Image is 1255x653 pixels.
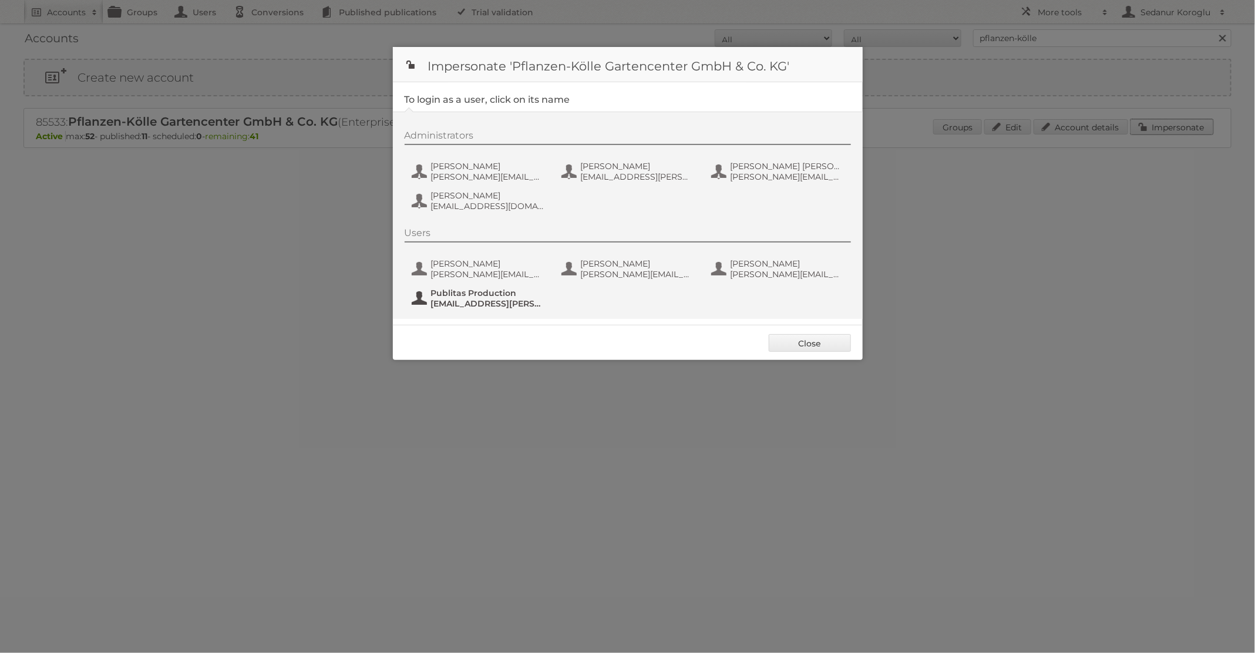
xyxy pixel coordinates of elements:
[581,269,695,280] span: [PERSON_NAME][EMAIL_ADDRESS][PERSON_NAME][DOMAIN_NAME][PERSON_NAME]
[560,257,698,281] button: [PERSON_NAME] [PERSON_NAME][EMAIL_ADDRESS][PERSON_NAME][DOMAIN_NAME][PERSON_NAME]
[560,160,698,183] button: [PERSON_NAME] [EMAIL_ADDRESS][PERSON_NAME][DOMAIN_NAME][PERSON_NAME]
[731,269,844,280] span: [PERSON_NAME][EMAIL_ADDRESS][PERSON_NAME][DOMAIN_NAME]
[710,160,848,183] button: [PERSON_NAME] [PERSON_NAME] [PERSON_NAME][EMAIL_ADDRESS][PERSON_NAME][DOMAIN_NAME][PERSON_NAME]
[411,257,549,281] button: [PERSON_NAME] [PERSON_NAME][EMAIL_ADDRESS][PERSON_NAME][DOMAIN_NAME][PERSON_NAME]
[431,201,545,211] span: [EMAIL_ADDRESS][DOMAIN_NAME][PERSON_NAME]
[431,161,545,171] span: [PERSON_NAME]
[405,94,570,105] legend: To login as a user, click on its name
[411,160,549,183] button: [PERSON_NAME] [PERSON_NAME][EMAIL_ADDRESS][PERSON_NAME][DOMAIN_NAME][PERSON_NAME]
[431,298,545,309] span: [EMAIL_ADDRESS][PERSON_NAME][DOMAIN_NAME]
[405,130,851,145] div: Administrators
[769,334,851,352] a: Close
[581,171,695,182] span: [EMAIL_ADDRESS][PERSON_NAME][DOMAIN_NAME][PERSON_NAME]
[731,171,844,182] span: [PERSON_NAME][EMAIL_ADDRESS][PERSON_NAME][DOMAIN_NAME][PERSON_NAME]
[405,227,851,243] div: Users
[431,190,545,201] span: [PERSON_NAME]
[411,189,549,213] button: [PERSON_NAME] [EMAIL_ADDRESS][DOMAIN_NAME][PERSON_NAME]
[431,269,545,280] span: [PERSON_NAME][EMAIL_ADDRESS][PERSON_NAME][DOMAIN_NAME][PERSON_NAME]
[411,287,549,310] button: Publitas Production [EMAIL_ADDRESS][PERSON_NAME][DOMAIN_NAME]
[393,47,863,82] h1: Impersonate 'Pflanzen-Kölle Gartencenter GmbH & Co. KG'
[581,161,695,171] span: [PERSON_NAME]
[431,288,545,298] span: Publitas Production
[731,258,844,269] span: [PERSON_NAME]
[431,171,545,182] span: [PERSON_NAME][EMAIL_ADDRESS][PERSON_NAME][DOMAIN_NAME][PERSON_NAME]
[581,258,695,269] span: [PERSON_NAME]
[431,258,545,269] span: [PERSON_NAME]
[710,257,848,281] button: [PERSON_NAME] [PERSON_NAME][EMAIL_ADDRESS][PERSON_NAME][DOMAIN_NAME]
[731,161,844,171] span: [PERSON_NAME] [PERSON_NAME]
